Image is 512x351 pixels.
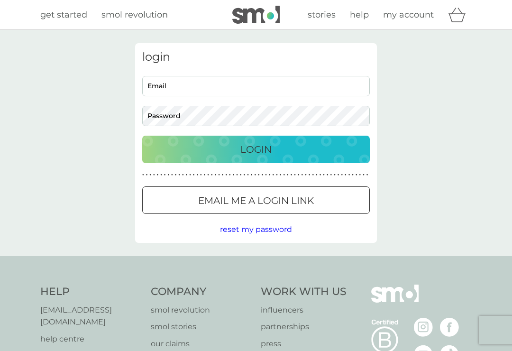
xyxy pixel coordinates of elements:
[371,285,419,317] img: smol
[146,173,148,177] p: ●
[182,173,184,177] p: ●
[350,8,369,22] a: help
[101,9,168,20] span: smol revolution
[308,8,336,22] a: stories
[204,173,206,177] p: ●
[40,285,141,299] h4: Help
[269,173,271,177] p: ●
[240,142,272,157] p: Login
[153,173,155,177] p: ●
[330,173,332,177] p: ●
[280,173,282,177] p: ●
[40,333,141,345] a: help centre
[160,173,162,177] p: ●
[236,173,238,177] p: ●
[40,9,87,20] span: get started
[261,304,347,316] a: influencers
[142,186,370,214] button: Email me a login link
[294,173,296,177] p: ●
[302,173,303,177] p: ●
[171,173,173,177] p: ●
[233,173,235,177] p: ●
[178,173,180,177] p: ●
[348,173,350,177] p: ●
[240,173,242,177] p: ●
[229,173,231,177] p: ●
[320,173,321,177] p: ●
[40,304,141,328] a: [EMAIL_ADDRESS][DOMAIN_NAME]
[309,173,311,177] p: ●
[261,285,347,299] h4: Work With Us
[40,8,87,22] a: get started
[244,173,246,177] p: ●
[312,173,314,177] p: ●
[164,173,166,177] p: ●
[345,173,347,177] p: ●
[383,9,434,20] span: my account
[363,173,365,177] p: ●
[251,173,253,177] p: ●
[142,136,370,163] button: Login
[167,173,169,177] p: ●
[359,173,361,177] p: ●
[207,173,209,177] p: ●
[356,173,357,177] p: ●
[440,318,459,337] img: visit the smol Facebook page
[341,173,343,177] p: ●
[338,173,339,177] p: ●
[218,173,220,177] p: ●
[151,285,252,299] h4: Company
[151,338,252,350] a: our claims
[316,173,318,177] p: ●
[101,8,168,22] a: smol revolution
[220,223,292,236] button: reset my password
[200,173,202,177] p: ●
[350,9,369,20] span: help
[276,173,278,177] p: ●
[261,321,347,333] a: partnerships
[298,173,300,177] p: ●
[287,173,289,177] p: ●
[215,173,217,177] p: ●
[273,173,274,177] p: ●
[222,173,224,177] p: ●
[225,173,227,177] p: ●
[175,173,177,177] p: ●
[211,173,213,177] p: ●
[448,5,472,24] div: basket
[151,321,252,333] a: smol stories
[334,173,336,177] p: ●
[198,193,314,208] p: Email me a login link
[232,6,280,24] img: smol
[261,338,347,350] a: press
[193,173,195,177] p: ●
[323,173,325,177] p: ●
[186,173,188,177] p: ●
[383,8,434,22] a: my account
[142,173,144,177] p: ●
[265,173,267,177] p: ●
[142,50,370,64] h3: login
[196,173,198,177] p: ●
[258,173,260,177] p: ●
[366,173,368,177] p: ●
[220,225,292,234] span: reset my password
[327,173,329,177] p: ●
[414,318,433,337] img: visit the smol Instagram page
[247,173,249,177] p: ●
[157,173,159,177] p: ●
[254,173,256,177] p: ●
[151,304,252,316] a: smol revolution
[352,173,354,177] p: ●
[308,9,336,20] span: stories
[262,173,264,177] p: ●
[149,173,151,177] p: ●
